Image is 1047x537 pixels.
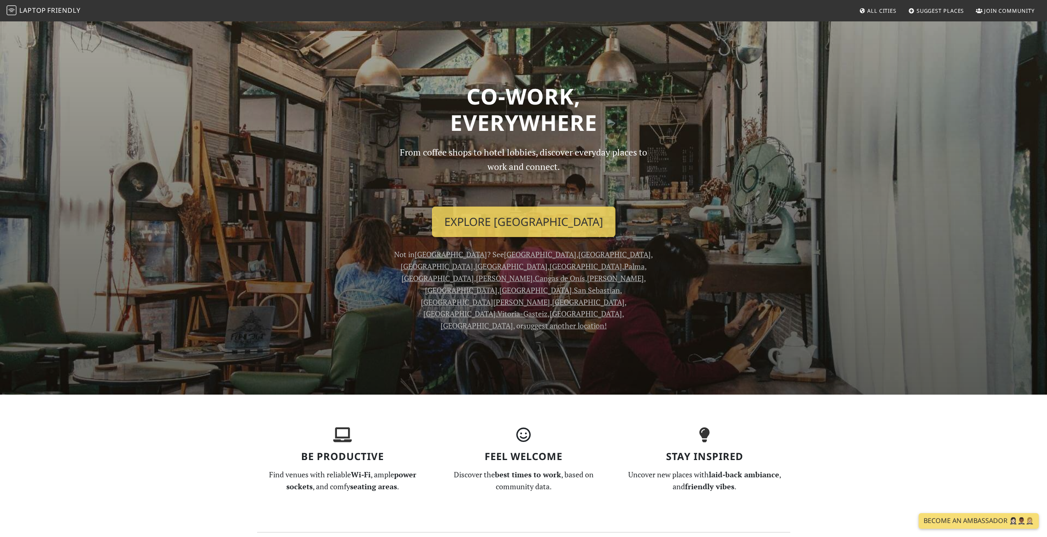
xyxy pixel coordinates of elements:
[552,297,624,307] a: [GEOGRAPHIC_DATA]
[624,261,645,271] a: Palma
[523,321,607,330] a: suggest another location!
[350,481,397,491] strong: seating areas
[257,83,790,135] h1: Co-work, Everywhere
[7,5,16,15] img: LaptopFriendly
[19,6,46,15] span: Laptop
[394,249,653,330] span: Not in ? See , , , , , , , , , , , , , , , , , , , or
[917,7,964,14] span: Suggest Places
[351,470,371,479] strong: Wi-Fi
[856,3,900,18] a: All Cities
[984,7,1035,14] span: Join Community
[905,3,968,18] a: Suggest Places
[432,207,615,237] a: Explore [GEOGRAPHIC_DATA]
[47,6,80,15] span: Friendly
[919,513,1039,529] a: Become an Ambassador 🤵🏻‍♀️🤵🏾‍♂️🤵🏼‍♀️
[550,309,622,318] a: [GEOGRAPHIC_DATA]
[438,469,609,493] p: Discover the , based on community data.
[578,249,651,259] a: [GEOGRAPHIC_DATA]
[476,273,533,283] a: [PERSON_NAME]
[257,469,428,493] p: Find venues with reliable , ample , and comfy .
[401,261,473,271] a: [GEOGRAPHIC_DATA]
[709,470,779,479] strong: laid-back ambiance
[685,481,734,491] strong: friendly vibes
[257,451,428,463] h3: Be Productive
[535,273,585,283] a: Cangas de Onís
[425,285,497,295] a: [GEOGRAPHIC_DATA]
[7,4,81,18] a: LaptopFriendly LaptopFriendly
[504,249,576,259] a: [GEOGRAPHIC_DATA]
[973,3,1038,18] a: Join Community
[619,469,790,493] p: Uncover new places with , and .
[421,297,550,307] a: [GEOGRAPHIC_DATA][PERSON_NAME]
[423,309,496,318] a: [GEOGRAPHIC_DATA]
[867,7,896,14] span: All Cities
[495,470,561,479] strong: best times to work
[415,249,487,259] a: [GEOGRAPHIC_DATA]
[499,285,572,295] a: [GEOGRAPHIC_DATA]
[619,451,790,463] h3: Stay Inspired
[402,273,474,283] a: [GEOGRAPHIC_DATA]
[438,451,609,463] h3: Feel Welcome
[441,321,513,330] a: [GEOGRAPHIC_DATA]
[497,309,548,318] a: Vitoria-Gasteiz
[475,261,548,271] a: [GEOGRAPHIC_DATA]
[574,285,620,295] a: San Sebastian
[393,145,655,200] p: From coffee shops to hotel lobbies, discover everyday places to work and connect.
[550,261,622,271] a: [GEOGRAPHIC_DATA]
[587,273,644,283] a: [PERSON_NAME]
